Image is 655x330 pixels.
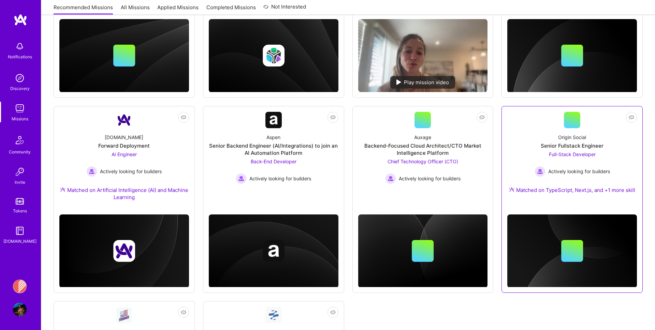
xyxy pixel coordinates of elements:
[59,112,189,209] a: Company Logo[DOMAIN_NAME]Forward DeploymentAI Engineer Actively looking for buildersActively look...
[385,173,396,184] img: Actively looking for builders
[59,214,189,288] img: cover
[54,4,113,15] a: Recommended Missions
[265,307,282,323] img: Company Logo
[59,186,189,201] div: Matched on Artificial Intelligence (AI) and Machine Learning
[558,134,586,141] div: Origin Social
[509,186,635,194] div: Matched on TypeScript, Next.js, and +1 more skill
[9,148,31,155] div: Community
[11,280,28,293] a: Banjo Health: AI Coding Tools Enablement Workshop
[13,303,27,316] img: User Avatar
[209,142,338,156] div: Senior Backend Engineer (AI/Integrations) to join an AI Automation Platform
[509,187,514,192] img: Ateam Purple Icon
[16,198,24,205] img: tokens
[3,238,37,245] div: [DOMAIN_NAME]
[358,112,488,197] a: AuxageBackend-Focused Cloud Architect/CTO Market Intelligence PlatformChief Technology Officer (C...
[10,85,30,92] div: Discovery
[209,214,338,288] img: cover
[330,310,336,315] i: icon EyeClosed
[209,112,338,197] a: Company LogoAspenSenior Backend Engineer (AI/Integrations) to join an AI Automation PlatformBack-...
[60,187,65,192] img: Ateam Purple Icon
[14,14,27,26] img: logo
[13,165,27,179] img: Invite
[100,168,162,175] span: Actively looking for builders
[358,214,488,288] img: cover
[263,45,285,66] img: Company logo
[13,224,27,238] img: guide book
[330,115,336,120] i: icon EyeClosed
[263,240,285,262] img: Company logo
[113,240,135,262] img: Company logo
[479,115,485,120] i: icon EyeClosed
[358,19,488,92] img: No Mission
[13,207,27,214] div: Tokens
[11,303,28,316] a: User Avatar
[358,142,488,156] div: Backend-Focused Cloud Architect/CTO Market Intelligence Platform
[507,19,637,92] img: cover
[263,3,306,15] a: Not Interested
[59,19,189,92] img: cover
[388,159,458,164] span: Chief Technology Officer (CTO)
[390,76,455,89] div: Play mission video
[98,142,150,149] div: Forward Deployment
[112,151,137,157] span: AI Engineer
[105,134,143,141] div: [DOMAIN_NAME]
[266,134,280,141] div: Aspen
[399,175,461,182] span: Actively looking for builders
[12,115,28,122] div: Missions
[157,4,199,15] a: Applied Missions
[209,19,338,92] img: cover
[236,173,247,184] img: Actively looking for builders
[116,307,132,323] img: Company Logo
[116,112,132,128] img: Company Logo
[13,102,27,115] img: teamwork
[181,310,186,315] i: icon EyeClosed
[8,53,32,60] div: Notifications
[541,142,603,149] div: Senior Fullstack Engineer
[121,4,150,15] a: All Missions
[414,134,431,141] div: Auxage
[12,132,28,148] img: Community
[507,214,637,288] img: cover
[265,112,282,128] img: Company Logo
[251,159,296,164] span: Back-End Developer
[249,175,311,182] span: Actively looking for builders
[396,79,401,85] img: play
[535,166,545,177] img: Actively looking for builders
[507,112,637,202] a: Origin SocialSenior Fullstack EngineerFull-Stack Developer Actively looking for buildersActively ...
[15,179,25,186] div: Invite
[548,168,610,175] span: Actively looking for builders
[13,280,27,293] img: Banjo Health: AI Coding Tools Enablement Workshop
[13,40,27,53] img: bell
[549,151,596,157] span: Full-Stack Developer
[181,115,186,120] i: icon EyeClosed
[86,166,97,177] img: Actively looking for builders
[206,4,256,15] a: Completed Missions
[13,71,27,85] img: discovery
[629,115,634,120] i: icon EyeClosed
